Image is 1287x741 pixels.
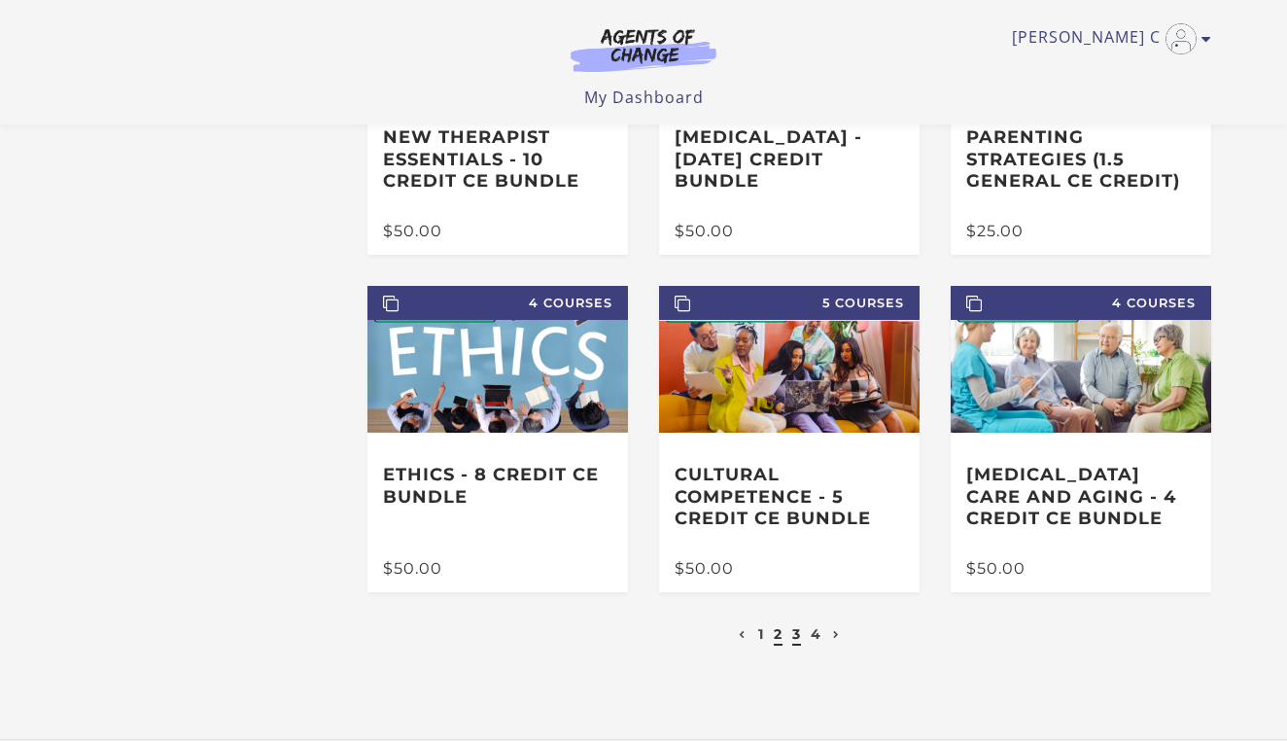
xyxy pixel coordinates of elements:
[383,464,612,508] h3: Ethics - 8 Credit CE Bundle
[811,625,821,643] a: 4
[758,625,764,643] a: 1
[828,625,845,643] a: Next page
[1012,23,1201,54] a: Toggle menu
[383,224,612,239] div: $50.00
[734,625,750,643] a: Previous page
[675,464,904,530] h3: Cultural Competence - 5 Credit CE Bundle
[951,286,1211,320] span: 4 Courses
[774,625,783,643] a: 2
[659,286,920,320] span: 5 Courses
[951,286,1211,592] a: 4 Courses [MEDICAL_DATA] Care and Aging - 4 Credit CE Bundle $50.00
[966,464,1196,530] h3: [MEDICAL_DATA] Care and Aging - 4 Credit CE Bundle
[367,286,628,592] a: 4 Courses Ethics - 8 Credit CE Bundle $50.00
[966,224,1196,239] div: $25.00
[966,560,1196,576] div: $50.00
[550,27,737,72] img: Agents of Change Logo
[367,286,628,320] span: 4 Courses
[659,286,920,592] a: 5 Courses Cultural Competence - 5 Credit CE Bundle $50.00
[675,560,904,576] div: $50.00
[792,625,801,643] a: 3
[675,224,904,239] div: $50.00
[383,560,612,576] div: $50.00
[383,126,612,193] h3: New Therapist Essentials - 10 Credit CE Bundle
[966,126,1196,193] h3: Parenting Strategies (1.5 General CE Credit)
[584,87,704,108] a: My Dashboard
[675,126,904,193] h3: [MEDICAL_DATA] - [DATE] Credit Bundle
